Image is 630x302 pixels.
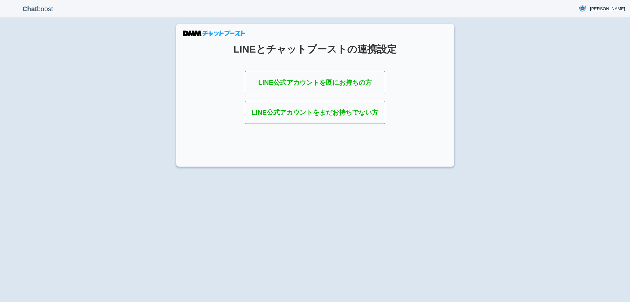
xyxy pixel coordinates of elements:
a: LINE公式アカウントを既にお持ちの方 [245,71,385,94]
span: [PERSON_NAME] [590,6,625,12]
b: Chat [22,5,37,12]
img: DMMチャットブースト [183,31,245,36]
a: LINE公式アカウントをまだお持ちでない方 [245,101,385,124]
p: boost [5,1,71,17]
h1: LINEとチャットブーストの連携設定 [193,44,438,55]
img: User Image [578,4,587,12]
